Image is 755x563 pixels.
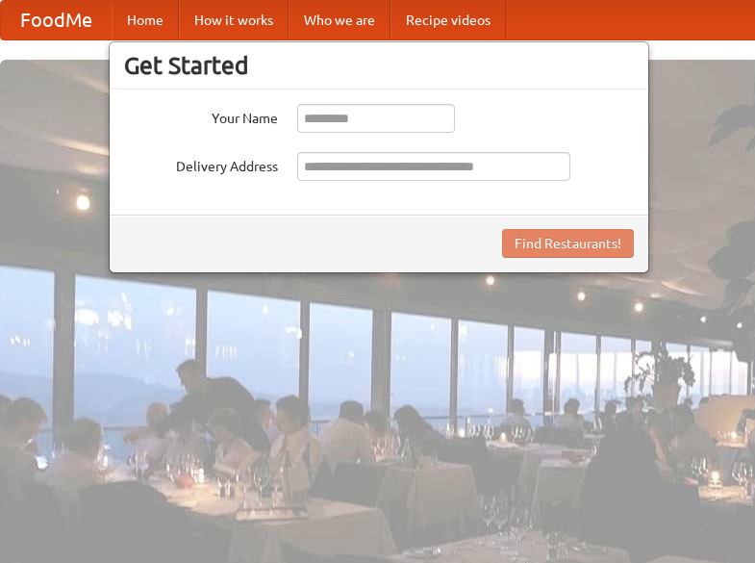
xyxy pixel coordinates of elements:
[289,1,390,39] a: Who we are
[502,229,634,258] button: Find Restaurants!
[179,1,289,39] a: How it works
[124,152,278,176] label: Delivery Address
[390,1,506,39] a: Recipe videos
[112,1,179,39] a: Home
[124,51,634,80] h3: Get Started
[1,1,112,39] a: FoodMe
[124,104,278,128] label: Your Name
